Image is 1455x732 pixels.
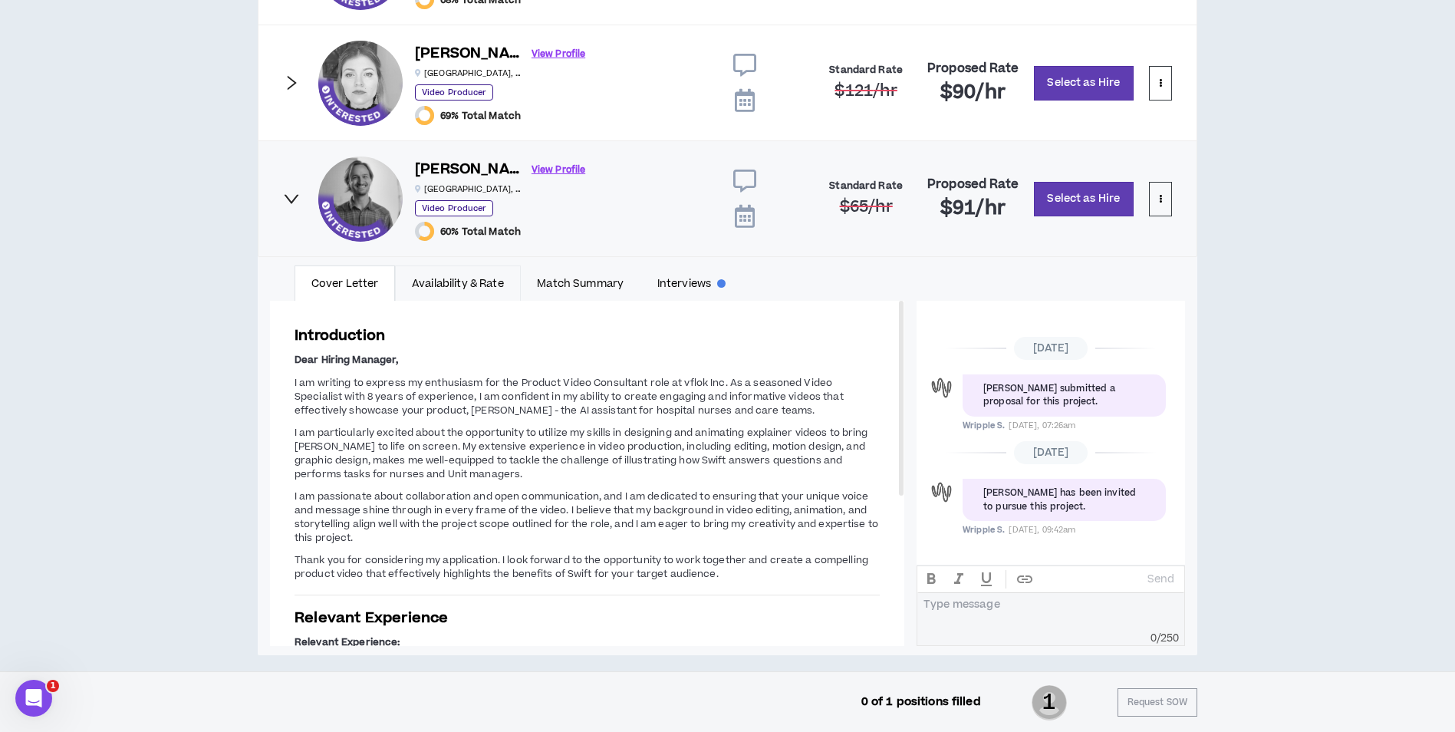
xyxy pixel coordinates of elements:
h3: Introduction [295,325,880,346]
button: Request SOW [1118,688,1197,717]
span: [DATE] [1014,441,1088,464]
a: View Profile [532,157,585,183]
iframe: Intercom live chat [15,680,52,717]
h3: Relevant Experience [295,608,880,628]
div: Lawson P. [318,157,403,241]
p: Video Producer [415,200,493,216]
a: Match Summary [521,265,640,301]
span: 60% Total Match [440,226,521,238]
span: right [283,190,300,207]
span: 0 [1151,631,1157,646]
h4: Proposed Rate [927,177,1019,192]
span: / 250 [1157,631,1180,646]
button: Select as Hire [1034,66,1134,101]
button: Select as Hire [1034,182,1134,216]
span: Wripple S. [963,420,1005,431]
p: [GEOGRAPHIC_DATA] , [GEOGRAPHIC_DATA] [415,68,522,79]
strong: Dear Hiring Manager, [295,353,398,367]
span: 1 [47,680,59,692]
span: [DATE], 07:26am [1009,420,1075,431]
h4: Standard Rate [829,64,903,76]
button: UNDERLINE text [973,566,1000,592]
span: 1 [1032,684,1067,722]
h2: $91 /hr [940,196,1006,221]
div: [PERSON_NAME] submitted a proposal for this project. [983,382,1145,409]
p: [GEOGRAPHIC_DATA] , [GEOGRAPHIC_DATA] [415,183,522,195]
h4: Standard Rate [829,180,903,192]
span: I am writing to express my enthusiasm for the Product Video Consultant role at vflok Inc. As a se... [295,376,844,417]
span: I am particularly excited about the opportunity to utilize my skills in designing and animating e... [295,426,868,481]
p: 0 of 1 positions filled [861,694,981,711]
h6: [PERSON_NAME] [415,43,522,65]
span: $121 /hr [834,80,897,102]
span: I am passionate about collaboration and open communication, and I am dedicated to ensuring that y... [295,490,878,545]
span: $65 /hr [840,196,893,218]
button: BOLD text [917,566,945,592]
button: Send [1141,569,1180,590]
button: create hypertext link [1011,566,1039,592]
span: right [283,74,300,91]
a: View Profile [532,41,585,68]
span: Thank you for considering my application. I look forward to the opportunity to work together and ... [295,553,868,581]
p: Video Producer [415,84,493,101]
div: Brandy D. [318,41,403,125]
span: 69% Total Match [440,110,521,122]
h2: $90 /hr [940,81,1006,105]
span: Wripple S. [963,524,1005,536]
a: Availability & Rate [395,265,520,301]
a: Cover Letter [295,265,395,301]
p: Send [1147,572,1174,586]
strong: Relevant Experience: [295,635,400,649]
a: Interviews [640,265,742,301]
span: [DATE], 09:42am [1009,524,1075,536]
span: [DATE] [1014,337,1088,360]
h6: [PERSON_NAME] [415,159,522,181]
button: ITALIC text [945,566,973,592]
div: [PERSON_NAME] has been invited to pursue this project. [983,486,1145,513]
div: Wripple S. [928,374,955,401]
h4: Proposed Rate [927,61,1019,76]
div: Wripple S. [928,479,955,506]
